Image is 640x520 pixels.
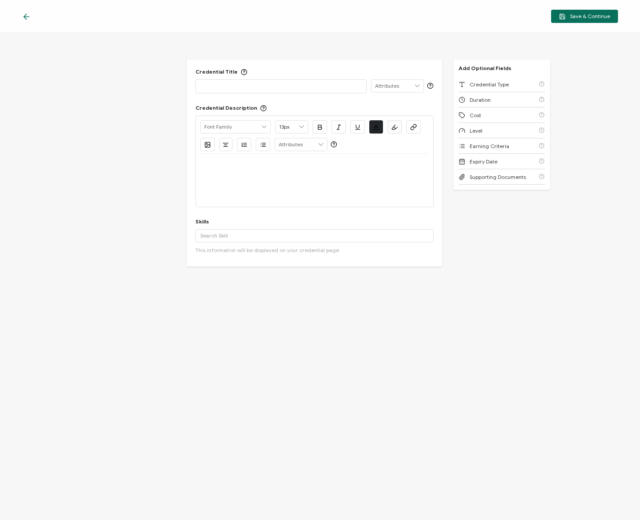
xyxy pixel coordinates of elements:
span: This information will be displayed on your credential page. [195,247,340,253]
span: Earning Criteria [470,143,509,149]
input: Attributes [275,138,327,151]
input: Attributes [371,80,423,92]
iframe: Chat Widget [596,478,640,520]
input: Font Size [276,121,308,133]
div: Credential Title [195,68,247,75]
div: Credential Description [195,104,267,111]
div: Skills [195,218,209,225]
span: Cost [470,112,481,119]
span: Supporting Documents [470,174,526,180]
button: Save & Continue [551,10,618,23]
span: Credential Type [470,81,509,88]
input: Font Family [201,121,270,133]
span: Expiry Date [470,158,497,165]
span: Level [470,127,482,134]
span: Save & Continue [559,13,610,20]
span: Duration [470,97,491,103]
input: Search Skill [195,229,434,242]
p: Add Optional Fields [453,65,517,71]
